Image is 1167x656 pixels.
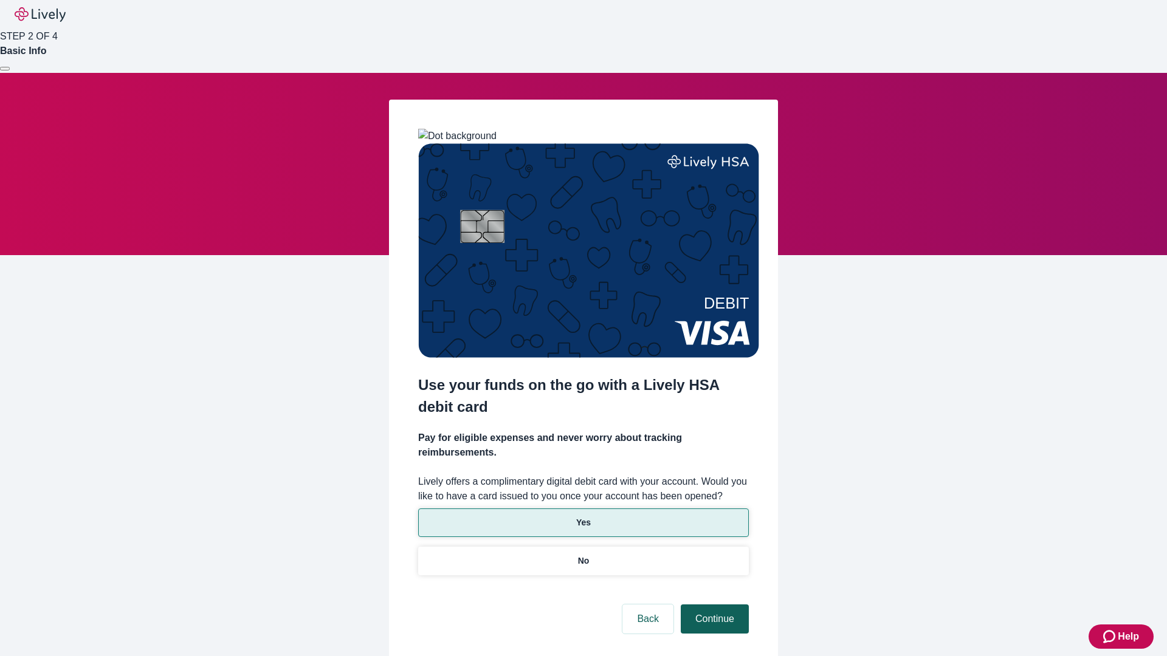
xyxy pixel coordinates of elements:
[1089,624,1154,649] button: Zendesk support iconHelp
[578,555,590,567] p: No
[418,129,497,143] img: Dot background
[418,431,749,460] h4: Pay for eligible expenses and never worry about tracking reimbursements.
[418,508,749,537] button: Yes
[418,374,749,418] h2: Use your funds on the go with a Lively HSA debit card
[1118,629,1139,644] span: Help
[576,516,591,529] p: Yes
[622,604,673,634] button: Back
[418,143,759,358] img: Debit card
[15,7,66,22] img: Lively
[418,547,749,575] button: No
[1103,629,1118,644] svg: Zendesk support icon
[418,474,749,504] label: Lively offers a complimentary digital debit card with your account. Would you like to have a card...
[681,604,749,634] button: Continue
